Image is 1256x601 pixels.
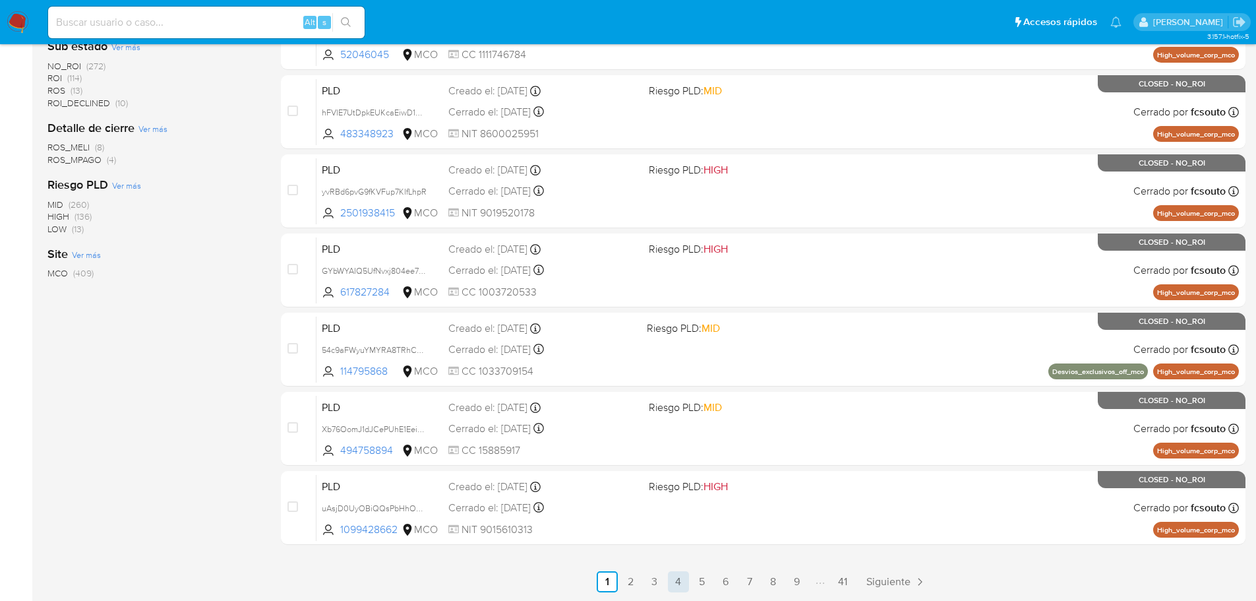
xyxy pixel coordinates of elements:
[1232,15,1246,29] a: Salir
[332,13,359,32] button: search-icon
[322,16,326,28] span: s
[305,16,315,28] span: Alt
[1153,16,1228,28] p: felipe.cayon@mercadolibre.com
[1023,15,1097,29] span: Accesos rápidos
[1110,16,1121,28] a: Notificaciones
[1207,31,1249,42] span: 3.157.1-hotfix-5
[48,14,365,31] input: Buscar usuario o caso...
